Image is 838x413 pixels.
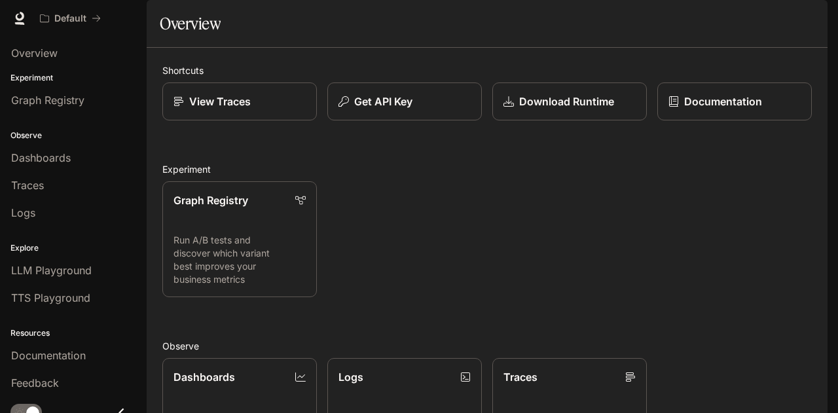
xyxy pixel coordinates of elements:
p: Run A/B tests and discover which variant best improves your business metrics [173,234,306,286]
a: Download Runtime [492,82,647,120]
a: Documentation [657,82,812,120]
button: Get API Key [327,82,482,120]
a: Graph RegistryRun A/B tests and discover which variant best improves your business metrics [162,181,317,297]
a: View Traces [162,82,317,120]
button: All workspaces [34,5,107,31]
p: Graph Registry [173,192,248,208]
p: Default [54,13,86,24]
p: Logs [338,369,363,385]
p: Dashboards [173,369,235,385]
p: Documentation [684,94,762,109]
p: Get API Key [354,94,412,109]
p: View Traces [189,94,251,109]
h2: Shortcuts [162,63,812,77]
h2: Experiment [162,162,812,176]
p: Download Runtime [519,94,614,109]
h1: Overview [160,10,221,37]
p: Traces [503,369,537,385]
h2: Observe [162,339,812,353]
